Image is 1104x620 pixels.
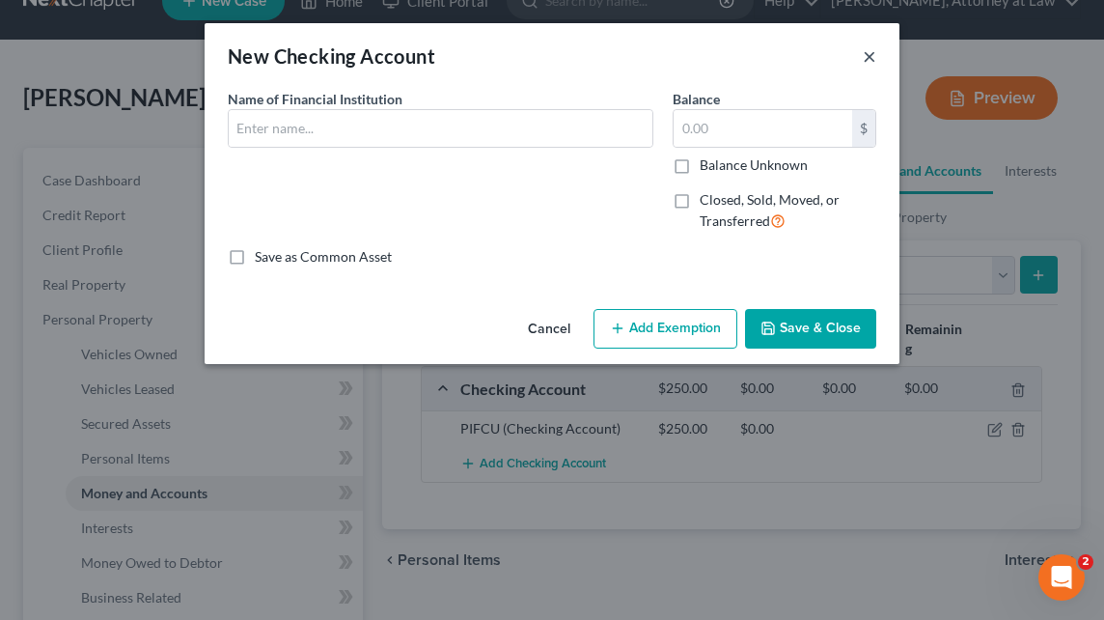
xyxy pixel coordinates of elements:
[229,110,652,147] input: Enter name...
[852,110,875,147] div: $
[228,42,435,70] div: New Checking Account
[673,89,720,109] label: Balance
[1038,554,1085,601] iframe: Intercom live chat
[863,44,876,68] button: ×
[1078,554,1093,570] span: 2
[593,309,737,350] button: Add Exemption
[674,110,852,147] input: 0.00
[700,155,808,175] label: Balance Unknown
[512,311,586,350] button: Cancel
[228,91,402,107] span: Name of Financial Institution
[255,247,392,267] label: Save as Common Asset
[745,309,876,350] button: Save & Close
[700,191,840,229] span: Closed, Sold, Moved, or Transferred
